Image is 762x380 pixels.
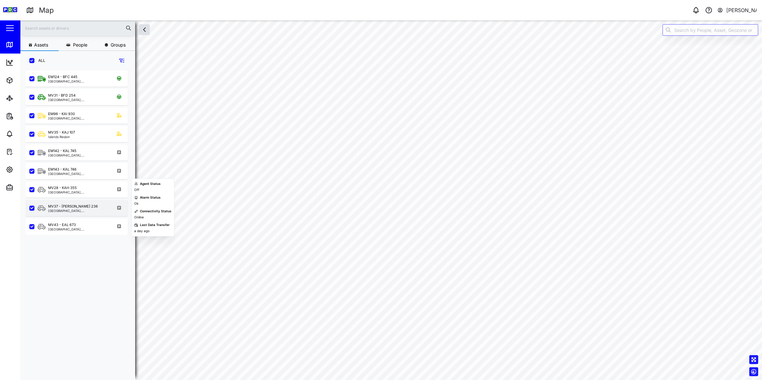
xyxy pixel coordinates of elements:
div: EM142 - KAL 745 [48,148,77,154]
span: Assets [34,43,48,47]
div: Assets [17,77,36,84]
div: [PERSON_NAME] [726,6,757,14]
div: MV37 - [PERSON_NAME] 236 [48,204,98,209]
div: EM96 - KAI 930 [48,111,75,117]
div: EM143 - KAL 746 [48,167,77,172]
div: MV43 - EAL 673 [48,222,76,228]
div: [GEOGRAPHIC_DATA], [GEOGRAPHIC_DATA] [48,154,109,157]
div: Ok [134,201,138,206]
div: Online [134,215,144,220]
div: Off [134,187,139,193]
div: Tasks [17,148,34,155]
div: Connectivity Status [140,209,172,214]
span: People [73,43,87,47]
div: Sites [17,95,32,102]
div: MV28 - KAH 355 [48,185,77,191]
div: MV31 - BFD 254 [48,93,76,98]
div: [GEOGRAPHIC_DATA], [GEOGRAPHIC_DATA] [48,98,109,101]
span: Groups [111,43,126,47]
div: Islands Region [48,135,75,138]
input: Search by People, Asset, Geozone or Place [663,24,758,36]
div: MV35 - KAJ 107 [48,130,75,135]
div: Alarm Status [140,195,161,200]
div: [GEOGRAPHIC_DATA], [GEOGRAPHIC_DATA] [48,117,109,120]
div: EM124 - BFC 445 [48,74,77,80]
div: Reports [17,113,38,120]
div: a day ago [134,229,150,234]
div: Admin [17,184,35,191]
div: Map [39,5,54,16]
div: Map [17,41,31,48]
div: Last Data Transfer [140,223,170,228]
button: [PERSON_NAME] [717,6,757,15]
div: Agent Status [140,181,161,186]
div: [GEOGRAPHIC_DATA], [GEOGRAPHIC_DATA] [48,172,109,175]
label: ALL [34,58,45,63]
div: Alarms [17,130,36,137]
div: [GEOGRAPHIC_DATA], [GEOGRAPHIC_DATA] [48,228,109,231]
div: grid [26,68,135,375]
div: Settings [17,166,39,173]
div: [GEOGRAPHIC_DATA], [GEOGRAPHIC_DATA] [48,209,109,212]
input: Search assets or drivers [24,23,131,33]
img: Main Logo [3,3,17,17]
div: [GEOGRAPHIC_DATA], [GEOGRAPHIC_DATA] [48,80,109,83]
div: [GEOGRAPHIC_DATA], [GEOGRAPHIC_DATA] [48,191,109,194]
div: Dashboard [17,59,45,66]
